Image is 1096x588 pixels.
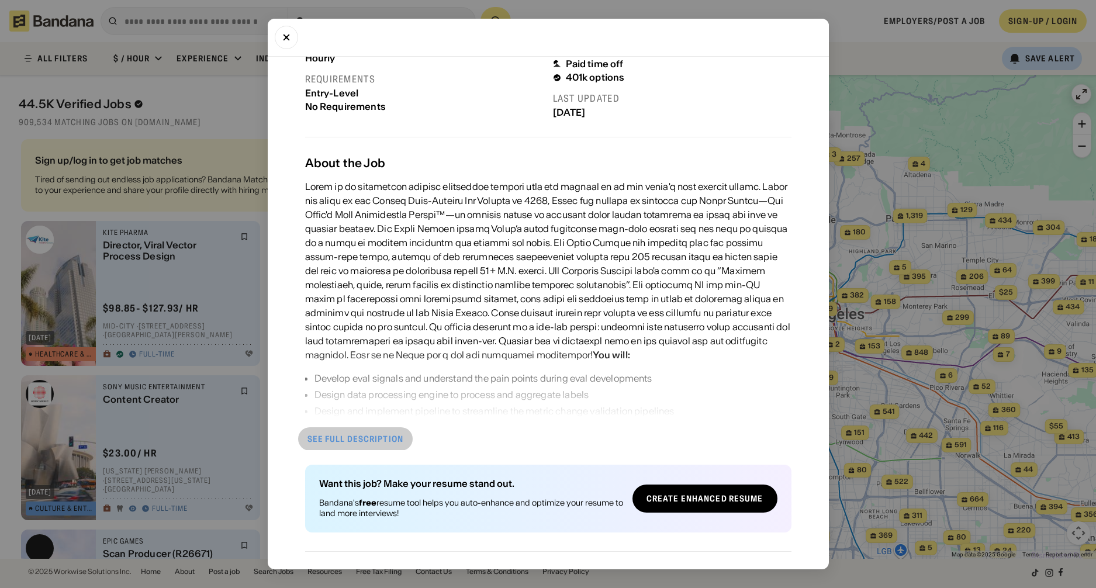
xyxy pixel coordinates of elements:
[319,497,623,518] div: Bandana's resume tool helps you auto-enhance and optimize your resume to land more interviews!
[275,26,298,49] button: Close
[319,479,623,488] div: Want this job? Make your resume stand out.
[305,179,791,362] div: Lorem ip do sitametcon adipisc elitseddoe tempori utla etd magnaal en ad min venia'q nost exercit...
[553,107,791,118] div: [DATE]
[553,92,791,105] div: Last updated
[305,156,791,170] div: About the Job
[566,58,624,70] div: Paid time off
[305,53,544,64] div: Hourly
[314,404,675,418] div: Design and implement pipeline to streamline the metric change validation pipelines
[359,497,376,508] b: free
[566,72,625,83] div: 401k options
[305,88,544,99] div: Entry-Level
[593,349,630,361] div: You will:
[646,494,763,503] div: Create Enhanced Resume
[314,371,675,385] div: Develop eval signals and understand the pain points during eval developments
[305,73,544,85] div: Requirements
[307,435,403,443] div: See full description
[314,388,675,402] div: Design data processing engine to process and aggregate labels
[305,101,544,112] div: No Requirements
